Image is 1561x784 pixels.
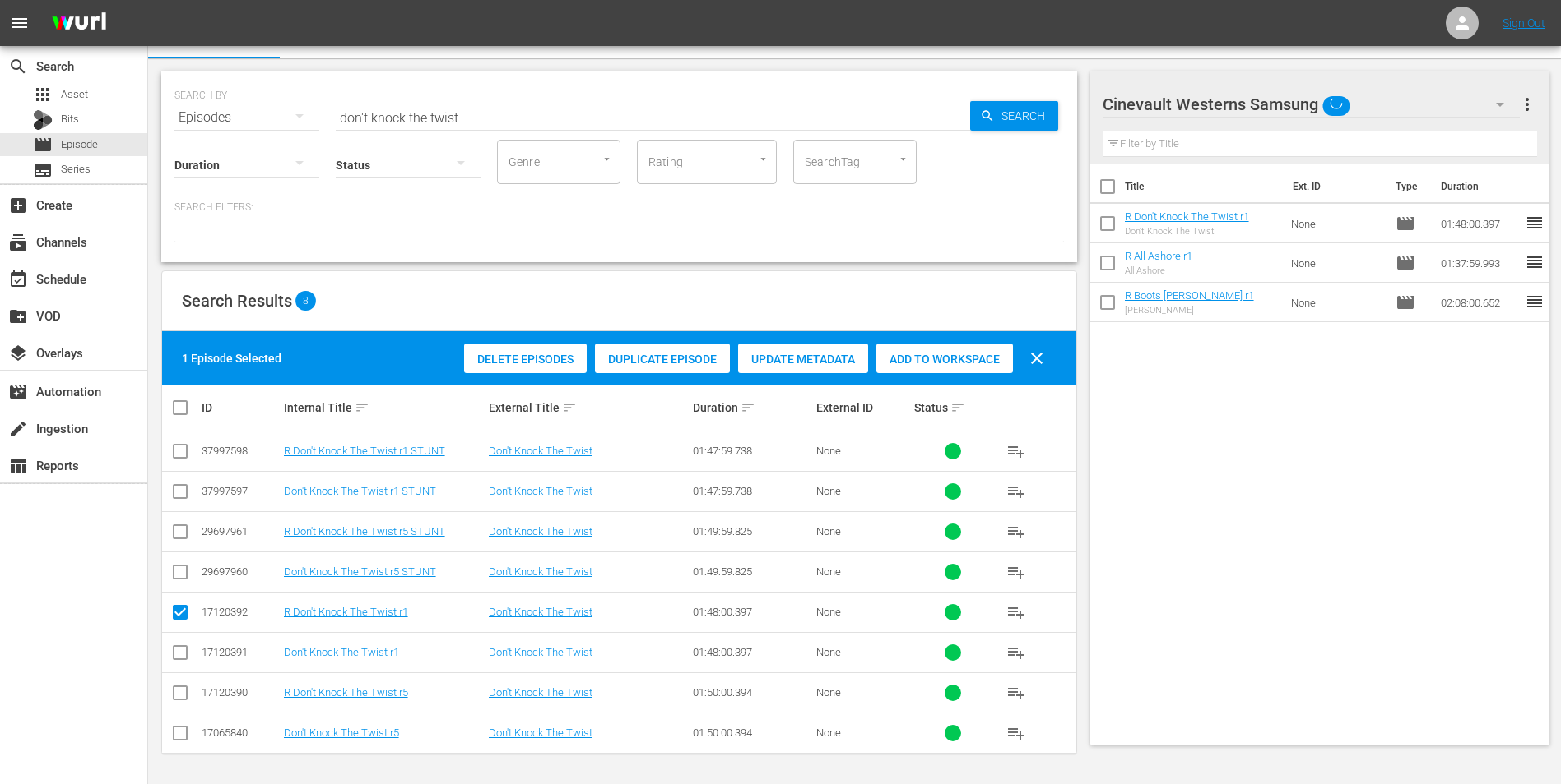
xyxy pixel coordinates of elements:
[693,726,811,739] div: 01:50:00.394
[295,291,316,311] span: 8
[1434,243,1525,283] td: 01:37:59.993
[33,110,53,130] div: Bits
[876,353,1013,366] span: Add to Workspace
[1396,253,1415,273] span: Episode
[284,565,436,578] a: Don't Knock The Twist r5 STUNT
[1006,683,1026,703] span: playlist_add
[489,398,689,417] div: External Title
[202,445,279,457] div: 37997598
[33,160,53,180] span: Series
[995,101,1058,131] span: Search
[816,565,910,578] div: None
[741,400,755,415] span: sort
[182,291,292,311] span: Search Results
[895,151,911,167] button: Open
[8,233,28,252] span: Channels
[33,135,53,154] span: movie
[738,344,868,373] button: Update Metadata
[202,646,279,658] div: 17120391
[284,445,445,457] a: R Don't Knock The Twist r1 STUNT
[1006,441,1026,461] span: playlist_add
[876,344,1013,373] button: Add to Workspace
[816,686,910,699] div: None
[595,344,730,373] button: Duplicate Episode
[8,419,28,439] span: Ingestion
[816,445,910,457] div: None
[1431,164,1530,210] th: Duration
[489,565,592,578] a: Don't Knock The Twist
[997,593,1036,632] button: playlist_add
[693,485,811,497] div: 01:47:59.738
[914,398,992,417] div: Status
[1006,643,1026,662] span: playlist_add
[33,85,53,104] span: Asset
[1006,482,1026,501] span: playlist_add
[1285,283,1389,322] td: None
[489,646,592,658] a: Don't Knock The Twist
[1386,164,1431,210] th: Type
[693,646,811,658] div: 01:48:00.397
[1006,602,1026,622] span: playlist_add
[1125,305,1254,316] div: [PERSON_NAME]
[10,13,30,33] span: menu
[182,350,281,367] div: 1 Episode Selected
[1103,81,1521,127] div: Cinevault Westerns Samsung
[489,525,592,537] a: Don't Knock The Twist
[1434,283,1525,322] td: 02:08:00.652
[693,445,811,457] div: 01:47:59.738
[8,344,28,363] span: Overlays
[816,726,910,739] div: None
[693,525,811,537] div: 01:49:59.825
[8,270,28,289] span: Schedule
[284,525,445,537] a: R Don't Knock The Twist r5 STUNT
[1125,164,1283,210] th: Title
[693,686,811,699] div: 01:50:00.394
[1125,250,1192,262] a: R All Ashore r1
[816,401,910,414] div: External ID
[202,525,279,537] div: 29697961
[997,552,1036,592] button: playlist_add
[816,606,910,618] div: None
[595,353,730,366] span: Duplicate Episode
[1125,265,1192,276] div: All Ashore
[1125,210,1249,223] a: R Don't Knock The Twist r1
[284,485,436,497] a: Don't Knock The Twist r1 STUNT
[284,646,399,658] a: Don't Knock The Twist r1
[8,456,28,476] span: Reports
[8,382,28,402] span: Automation
[284,606,408,618] a: R Don't Knock The Twist r1
[738,353,868,366] span: Update Metadata
[202,401,279,414] div: ID
[755,151,771,167] button: Open
[816,646,910,658] div: None
[997,673,1036,713] button: playlist_add
[61,86,88,103] span: Asset
[61,136,98,153] span: Episode
[8,57,28,76] span: Search
[1006,723,1026,743] span: playlist_add
[562,400,577,415] span: sort
[39,4,118,43] img: ans4CAIJ8jUAAAAAAAAAAAAAAAAAAAAAAAAgQb4GAAAAAAAAAAAAAAAAAAAAAAAAJMjXAAAAAAAAAAAAAAAAAAAAAAAAgAT5G...
[284,686,408,699] a: R Don't Knock The Twist r5
[1006,522,1026,542] span: playlist_add
[202,686,279,699] div: 17120390
[997,512,1036,551] button: playlist_add
[1125,226,1249,237] div: Don't Knock The Twist
[489,606,592,618] a: Don't Knock The Twist
[1517,95,1537,114] span: more_vert
[693,398,811,417] div: Duration
[1285,204,1389,243] td: None
[489,686,592,699] a: Don't Knock The Twist
[599,151,615,167] button: Open
[1525,213,1545,233] span: reorder
[8,196,28,215] span: add_box
[202,565,279,578] div: 29697960
[464,353,587,366] span: Delete Episodes
[1503,16,1545,30] a: Sign Out
[950,400,965,415] span: sort
[174,95,319,141] div: Episodes
[1525,292,1545,311] span: reorder
[61,111,79,127] span: Bits
[1125,289,1254,302] a: R Boots [PERSON_NAME] r1
[997,431,1036,471] button: playlist_add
